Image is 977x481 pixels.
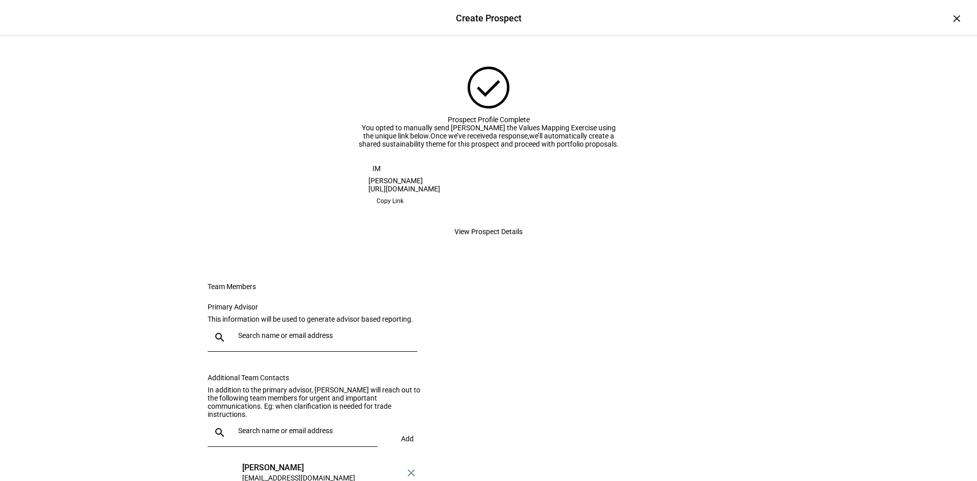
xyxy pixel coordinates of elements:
[208,427,232,439] mat-icon: search
[208,374,429,382] div: Additional Team Contacts
[949,10,965,26] div: ×
[208,386,429,418] div: In addition to the primary advisor, [PERSON_NAME] will reach out to the following team members fo...
[238,331,413,339] input: Search name or email address
[356,116,621,124] div: Prospect Profile Complete
[462,61,515,114] mat-icon: check_circle
[456,12,522,25] div: Create Prospect
[356,124,621,221] div: You opted to manually send [PERSON_NAME] the Values Mapping Exercise using the unique link below....
[208,282,489,291] div: Team Members
[368,160,385,177] div: IM
[242,463,355,473] div: [PERSON_NAME]
[405,467,417,479] mat-icon: close
[208,331,232,344] mat-icon: search
[238,427,373,435] input: Search name or email address
[377,193,404,209] span: Copy Link
[368,185,609,193] div: [URL][DOMAIN_NAME]
[208,315,429,323] div: This information will be used to generate advisor based reporting.
[368,193,412,209] button: Copy Link
[442,221,535,242] button: View Prospect Details
[368,177,609,185] div: [PERSON_NAME]
[208,303,429,311] div: Primary Advisor
[454,221,523,242] span: View Prospect Details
